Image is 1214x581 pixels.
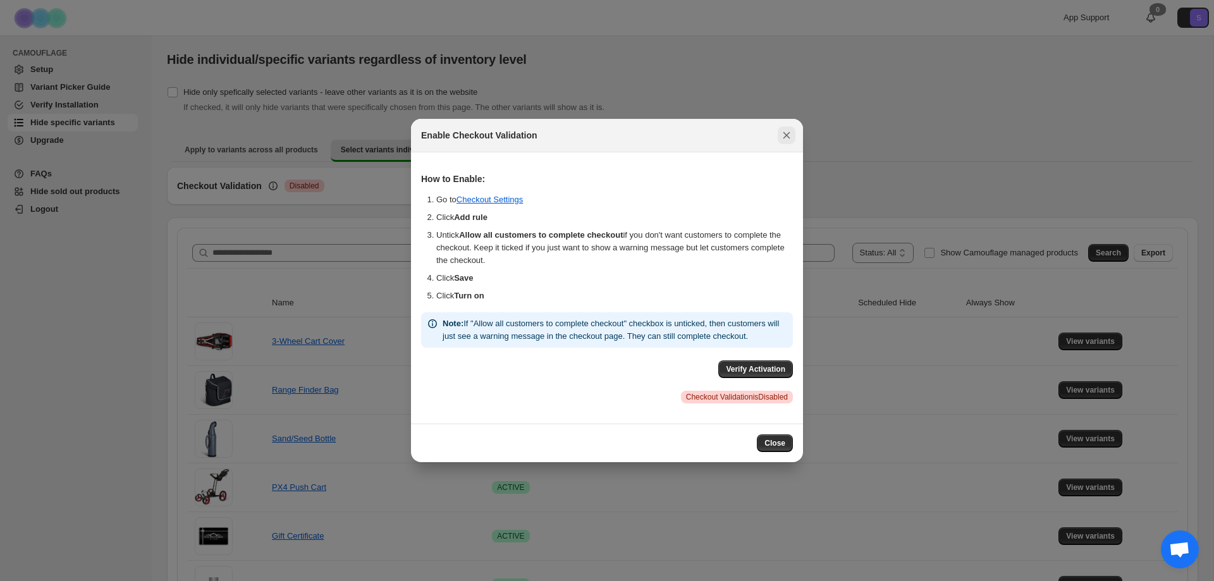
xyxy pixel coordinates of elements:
strong: Note: [443,319,463,328]
span: Checkout Validation is Disabled [686,392,788,402]
span: Close [764,438,785,448]
b: Add rule [454,212,487,222]
h3: How to Enable: [421,173,793,185]
li: Click [436,272,793,284]
b: Save [454,273,473,283]
b: Allow all customers to complete checkout [459,230,623,240]
div: Open chat [1161,530,1199,568]
p: If "Allow all customers to complete checkout" checkbox is unticked, then customers will just see ... [443,317,788,343]
span: Verify Activation [726,364,785,374]
li: Click [436,211,793,224]
button: Close [778,126,795,144]
li: Click [436,290,793,302]
li: Untick if you don't want customers to complete the checkout. Keep it ticked if you just want to s... [436,229,793,267]
li: Go to [436,193,793,206]
b: Turn on [454,291,484,300]
h2: Enable Checkout Validation [421,129,537,142]
a: Checkout Settings [457,195,524,204]
button: Close [757,434,793,452]
button: Verify Activation [718,360,793,378]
